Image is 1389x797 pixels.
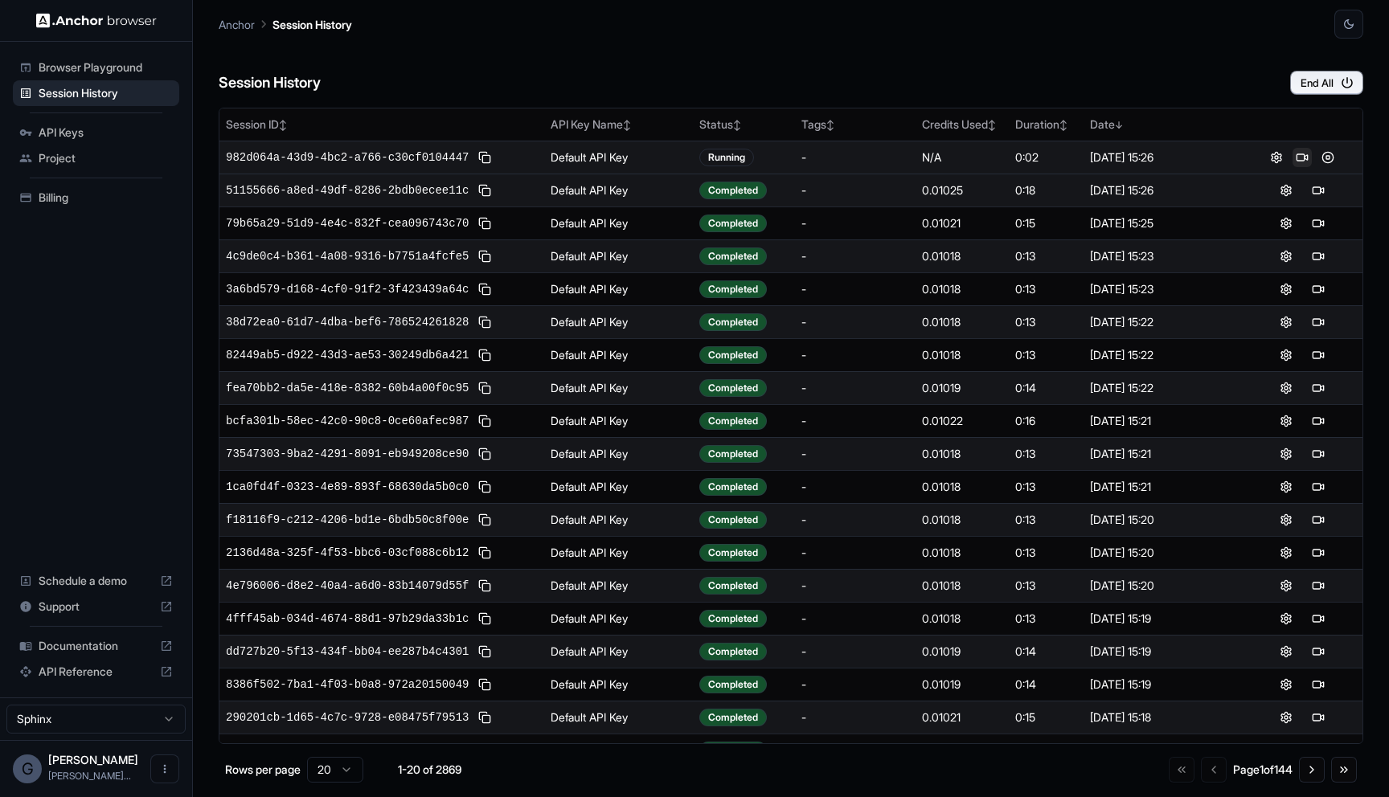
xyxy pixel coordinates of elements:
span: ↕ [826,119,834,131]
span: 982d064a-43d9-4bc2-a766-c30cf0104447 [226,149,469,166]
div: Completed [699,610,767,627]
div: [DATE] 15:20 [1090,545,1235,561]
span: fea70bb2-da5e-418e-8382-60b4a00f0c95 [226,380,469,396]
div: 0:13 [1015,248,1078,264]
p: Anchor [219,16,255,33]
div: - [801,314,909,330]
div: [DATE] 15:22 [1090,380,1235,396]
span: 4e796006-d8e2-40a4-a6d0-83b14079d55f [226,578,469,594]
div: Completed [699,379,767,397]
div: Duration [1015,116,1078,133]
div: Tags [801,116,909,133]
span: Support [39,599,154,615]
div: 0.01018 [922,479,1002,495]
div: 0.01018 [922,611,1002,627]
span: Browser Playground [39,59,173,76]
div: [DATE] 15:20 [1090,578,1235,594]
div: 0:13 [1015,347,1078,363]
td: Default API Key [544,734,693,766]
span: Billing [39,190,173,206]
nav: breadcrumb [219,15,352,33]
div: Page 1 of 144 [1233,762,1293,778]
div: 0:13 [1015,611,1078,627]
span: 79b65a29-51d9-4e4c-832f-cea096743c70 [226,215,469,231]
div: 0:16 [1015,413,1078,429]
div: - [801,248,909,264]
div: 0.01018 [922,314,1002,330]
span: ↕ [1059,119,1067,131]
div: 0.01021 [922,709,1002,725]
div: - [801,742,909,758]
div: Completed [699,478,767,496]
div: Completed [699,412,767,430]
div: [DATE] 15:25 [1090,215,1235,231]
span: Session History [39,85,173,101]
td: Default API Key [544,305,693,338]
span: 4c9de0c4-b361-4a08-9316-b7751a4fcfe5 [226,248,469,264]
span: a1b0220a-b8ca-4105-b1c4-d6459571de5b [226,742,469,758]
span: 8386f502-7ba1-4f03-b0a8-972a20150049 [226,676,469,693]
div: - [801,149,909,166]
div: 0.01019 [922,676,1002,693]
div: - [801,479,909,495]
div: Completed [699,676,767,693]
span: ↕ [733,119,741,131]
div: 0:15 [1015,215,1078,231]
span: ↕ [623,119,631,131]
p: Rows per page [225,762,301,778]
div: - [801,644,909,660]
div: Completed [699,577,767,595]
td: Default API Key [544,569,693,602]
div: [DATE] 15:23 [1090,248,1235,264]
td: Default API Key [544,668,693,701]
span: bcfa301b-58ec-42c0-90c8-0ce60afec987 [226,413,469,429]
span: 38d72ea0-61d7-4dba-bef6-786524261828 [226,314,469,330]
div: Completed [699,346,767,364]
div: 0.01018 [922,512,1002,528]
div: 0.01022 [922,413,1002,429]
div: Completed [699,643,767,660]
div: - [801,182,909,198]
td: Default API Key [544,635,693,668]
div: - [801,709,909,725]
div: - [801,446,909,462]
div: - [801,413,909,429]
div: - [801,676,909,693]
div: - [801,545,909,561]
span: ↕ [279,119,287,131]
span: 290201cb-1d65-4c7c-9728-e08475f79513 [226,709,469,725]
span: Gabriel Taboada [48,753,138,766]
td: Default API Key [544,602,693,635]
div: API Keys [13,120,179,145]
div: 0:14 [1015,644,1078,660]
td: Default API Key [544,239,693,272]
div: Completed [699,280,767,298]
div: Date [1090,116,1235,133]
span: 3a6bd579-d168-4cf0-91f2-3f423439a64c [226,281,469,297]
div: 0.01021 [922,215,1002,231]
div: 1-20 of 2869 [389,762,469,778]
span: API Reference [39,664,154,680]
td: Default API Key [544,371,693,404]
div: 0.01018 [922,545,1002,561]
div: 0.01018 [922,742,1002,758]
img: Anchor Logo [36,13,157,28]
div: 0:13 [1015,446,1078,462]
td: Default API Key [544,470,693,503]
div: 0.01018 [922,347,1002,363]
div: 0:13 [1015,512,1078,528]
div: 0:14 [1015,380,1078,396]
span: 51155666-a8ed-49df-8286-2bdb0ecee11c [226,182,469,198]
div: - [801,281,909,297]
div: [DATE] 15:20 [1090,512,1235,528]
div: - [801,512,909,528]
td: Default API Key [544,503,693,536]
div: 0:18 [1015,182,1078,198]
span: 73547303-9ba2-4291-8091-eb949208ce90 [226,446,469,462]
div: 0:15 [1015,709,1078,725]
div: [DATE] 15:26 [1090,182,1235,198]
div: 0:02 [1015,149,1078,166]
td: Default API Key [544,338,693,371]
div: [DATE] 15:22 [1090,347,1235,363]
div: [DATE] 15:21 [1090,413,1235,429]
